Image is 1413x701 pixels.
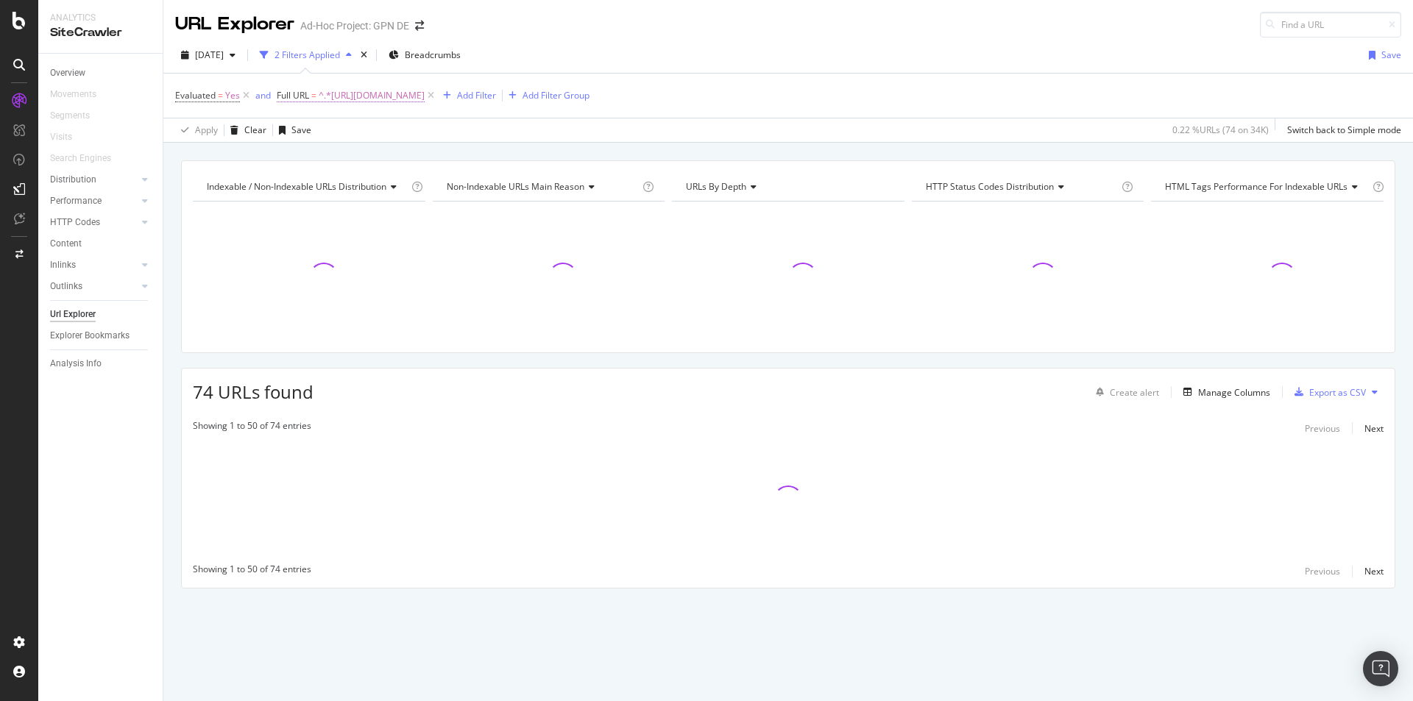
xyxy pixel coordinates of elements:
[175,89,216,102] span: Evaluated
[358,48,370,63] div: times
[319,85,425,106] span: ^.*[URL][DOMAIN_NAME]
[447,180,584,193] span: Non-Indexable URLs Main Reason
[50,151,126,166] a: Search Engines
[1363,43,1401,67] button: Save
[50,129,72,145] div: Visits
[50,257,76,273] div: Inlinks
[50,12,151,24] div: Analytics
[926,180,1054,193] span: HTTP Status Codes Distribution
[50,193,102,209] div: Performance
[195,49,224,61] span: 2025 Aug. 26th
[195,124,218,136] div: Apply
[218,89,223,102] span: =
[1363,651,1398,686] div: Open Intercom Messenger
[50,236,152,252] a: Content
[444,175,640,199] h4: Non-Indexable URLs Main Reason
[1198,386,1270,399] div: Manage Columns
[1110,386,1159,399] div: Create alert
[50,215,138,230] a: HTTP Codes
[503,87,589,104] button: Add Filter Group
[311,89,316,102] span: =
[50,279,138,294] a: Outlinks
[523,89,589,102] div: Add Filter Group
[50,356,102,371] div: Analysis Info
[1172,124,1269,136] div: 0.22 % URLs ( 74 on 34K )
[193,419,311,437] div: Showing 1 to 50 of 74 entries
[437,87,496,104] button: Add Filter
[277,89,309,102] span: Full URL
[255,89,271,102] div: and
[275,49,340,61] div: 2 Filters Applied
[1305,565,1340,577] div: Previous
[193,563,311,580] div: Showing 1 to 50 of 74 entries
[1309,386,1366,399] div: Export as CSV
[50,108,105,124] a: Segments
[686,180,746,193] span: URLs by Depth
[291,124,311,136] div: Save
[50,328,130,344] div: Explorer Bookmarks
[1364,419,1384,437] button: Next
[1162,175,1370,199] h4: HTML Tags Performance for Indexable URLs
[50,87,111,102] a: Movements
[923,175,1119,199] h4: HTTP Status Codes Distribution
[1289,380,1366,404] button: Export as CSV
[50,356,152,371] a: Analysis Info
[273,118,311,142] button: Save
[50,193,138,209] a: Performance
[50,65,152,81] a: Overview
[50,24,151,41] div: SiteCrawler
[175,12,294,37] div: URL Explorer
[175,118,218,142] button: Apply
[50,129,87,145] a: Visits
[1381,49,1401,61] div: Save
[50,328,152,344] a: Explorer Bookmarks
[224,118,266,142] button: Clear
[50,87,96,102] div: Movements
[225,85,240,106] span: Yes
[50,279,82,294] div: Outlinks
[204,175,408,199] h4: Indexable / Non-Indexable URLs Distribution
[1287,124,1401,136] div: Switch back to Simple mode
[255,88,271,102] button: and
[50,307,152,322] a: Url Explorer
[175,43,241,67] button: [DATE]
[50,172,138,188] a: Distribution
[457,89,496,102] div: Add Filter
[1165,180,1348,193] span: HTML Tags Performance for Indexable URLs
[193,380,314,404] span: 74 URLs found
[50,172,96,188] div: Distribution
[50,65,85,81] div: Overview
[1364,565,1384,577] div: Next
[1364,563,1384,580] button: Next
[683,175,891,199] h4: URLs by Depth
[50,307,96,322] div: Url Explorer
[1090,380,1159,404] button: Create alert
[50,215,100,230] div: HTTP Codes
[383,43,467,67] button: Breadcrumbs
[50,236,82,252] div: Content
[405,49,461,61] span: Breadcrumbs
[1364,422,1384,435] div: Next
[1305,422,1340,435] div: Previous
[1177,383,1270,401] button: Manage Columns
[50,108,90,124] div: Segments
[50,151,111,166] div: Search Engines
[300,18,409,33] div: Ad-Hoc Project: GPN DE
[1305,419,1340,437] button: Previous
[254,43,358,67] button: 2 Filters Applied
[50,257,138,273] a: Inlinks
[244,124,266,136] div: Clear
[1260,12,1401,38] input: Find a URL
[207,180,386,193] span: Indexable / Non-Indexable URLs distribution
[1281,118,1401,142] button: Switch back to Simple mode
[415,21,424,31] div: arrow-right-arrow-left
[1305,563,1340,580] button: Previous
